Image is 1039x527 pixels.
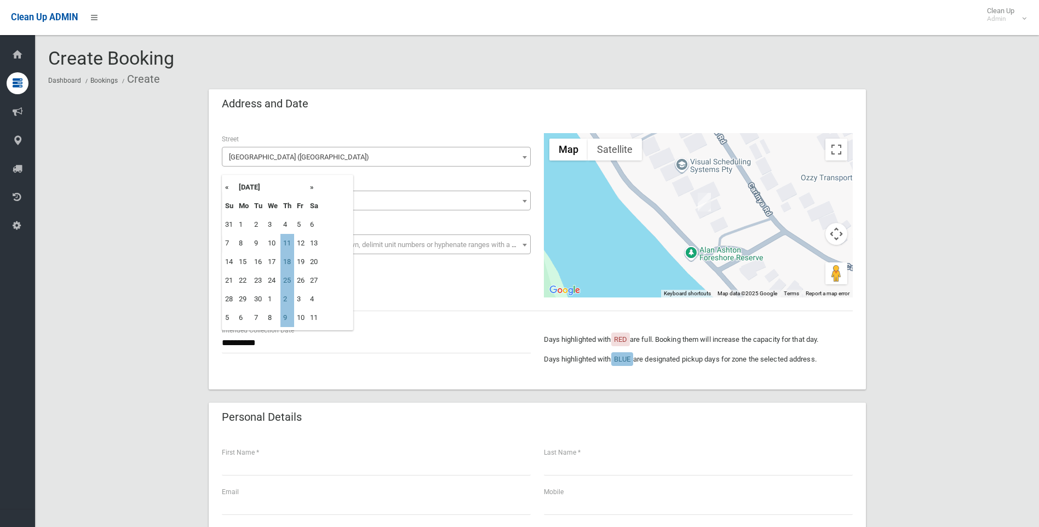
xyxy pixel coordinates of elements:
[236,197,251,215] th: Mo
[307,308,321,327] td: 11
[236,290,251,308] td: 29
[236,234,251,253] td: 8
[251,197,265,215] th: Tu
[717,290,777,296] span: Map data ©2025 Google
[229,240,535,249] span: Select the unit number from the dropdown, delimit unit numbers or hyphenate ranges with a comma
[549,139,588,161] button: Show street map
[251,234,265,253] td: 9
[280,290,294,308] td: 2
[251,308,265,327] td: 7
[825,223,847,245] button: Map camera controls
[547,283,583,297] a: Open this area in Google Maps (opens a new window)
[294,253,307,271] td: 19
[307,234,321,253] td: 13
[222,234,236,253] td: 7
[280,271,294,290] td: 25
[544,353,853,366] p: Days highlighted with are designated pickup days for zone the selected address.
[294,290,307,308] td: 3
[544,333,853,346] p: Days highlighted with are full. Booking them will increase the capacity for that day.
[294,197,307,215] th: Fr
[294,308,307,327] td: 10
[225,193,528,209] span: 45
[251,290,265,308] td: 30
[294,234,307,253] td: 12
[265,290,280,308] td: 1
[222,178,236,197] th: «
[222,290,236,308] td: 28
[294,271,307,290] td: 26
[307,197,321,215] th: Sa
[11,12,78,22] span: Clean Up ADMIN
[222,271,236,290] td: 21
[236,178,307,197] th: [DATE]
[119,69,160,89] li: Create
[209,93,322,114] header: Address and Date
[225,150,528,165] span: Carinya Road (PICNIC POINT 2213)
[236,215,251,234] td: 1
[307,215,321,234] td: 6
[280,234,294,253] td: 11
[236,253,251,271] td: 15
[588,139,642,161] button: Show satellite imagery
[698,193,711,211] div: 45 Carinya Road, PICNIC POINT NSW 2213
[251,253,265,271] td: 16
[222,147,531,167] span: Carinya Road (PICNIC POINT 2213)
[987,15,1014,23] small: Admin
[664,290,711,297] button: Keyboard shortcuts
[280,197,294,215] th: Th
[307,271,321,290] td: 27
[280,308,294,327] td: 9
[265,234,280,253] td: 10
[265,215,280,234] td: 3
[547,283,583,297] img: Google
[48,47,174,69] span: Create Booking
[806,290,849,296] a: Report a map error
[251,215,265,234] td: 2
[265,271,280,290] td: 24
[222,197,236,215] th: Su
[307,290,321,308] td: 4
[825,262,847,284] button: Drag Pegman onto the map to open Street View
[614,335,627,343] span: RED
[265,197,280,215] th: We
[222,253,236,271] td: 14
[280,253,294,271] td: 18
[90,77,118,84] a: Bookings
[280,215,294,234] td: 4
[265,308,280,327] td: 8
[48,77,81,84] a: Dashboard
[236,308,251,327] td: 6
[222,215,236,234] td: 31
[236,271,251,290] td: 22
[981,7,1025,23] span: Clean Up
[784,290,799,296] a: Terms (opens in new tab)
[614,355,630,363] span: BLUE
[307,253,321,271] td: 20
[825,139,847,161] button: Toggle fullscreen view
[222,308,236,327] td: 5
[222,191,531,210] span: 45
[265,253,280,271] td: 17
[307,178,321,197] th: »
[209,406,315,428] header: Personal Details
[251,271,265,290] td: 23
[294,215,307,234] td: 5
